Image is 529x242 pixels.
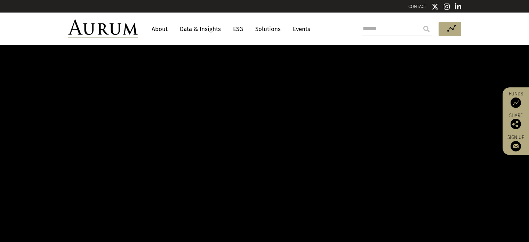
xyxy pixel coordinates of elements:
[444,3,450,10] img: Instagram icon
[408,4,426,9] a: CONTACT
[506,113,526,129] div: Share
[252,23,284,36] a: Solutions
[506,91,526,108] a: Funds
[419,22,433,36] input: Submit
[176,23,224,36] a: Data & Insights
[148,23,171,36] a: About
[511,141,521,151] img: Sign up to our newsletter
[511,97,521,108] img: Access Funds
[455,3,461,10] img: Linkedin icon
[68,19,138,38] img: Aurum
[230,23,247,36] a: ESG
[289,23,310,36] a: Events
[432,3,439,10] img: Twitter icon
[511,119,521,129] img: Share this post
[506,134,526,151] a: Sign up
